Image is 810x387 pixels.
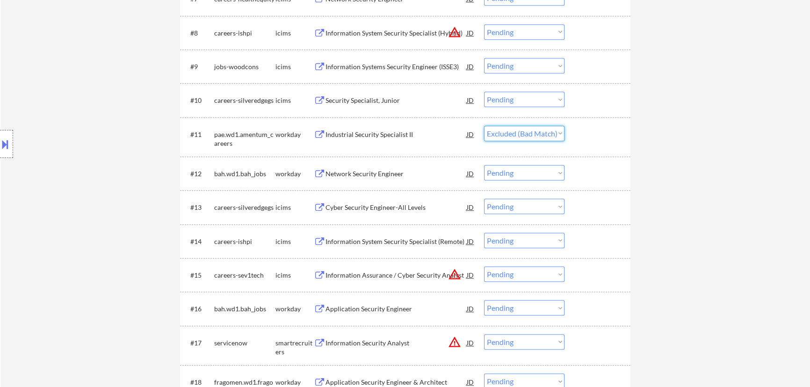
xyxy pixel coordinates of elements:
div: icims [275,96,314,105]
div: Cyber Security Engineer-All Levels [325,203,467,212]
div: Information System Security Specialist (Remote) [325,237,467,246]
div: #11 [190,130,207,139]
div: icims [275,29,314,38]
div: smartrecruiters [275,338,314,357]
button: warning_amber [448,268,461,281]
div: careers-silveredgegs [214,96,275,105]
div: JD [466,58,475,75]
div: careers-silveredgegs [214,203,275,212]
div: JD [466,334,475,351]
div: workday [275,130,314,139]
div: workday [275,169,314,179]
div: #9 [190,62,207,72]
div: #15 [190,271,207,280]
div: jobs-woodcons [214,62,275,72]
div: Network Security Engineer [325,169,467,179]
div: Information Security Analyst [325,338,467,348]
div: Application Security Engineer & Architect [325,378,467,387]
div: #12 [190,169,207,179]
div: #16 [190,304,207,314]
div: pae.wd1.amentum_careers [214,130,275,148]
div: #13 [190,203,207,212]
div: JD [466,300,475,317]
div: icims [275,203,314,212]
div: Information Assurance / Cyber Security Analyst [325,271,467,280]
div: JD [466,92,475,108]
div: icims [275,62,314,72]
div: bah.wd1.bah_jobs [214,304,275,314]
div: workday [275,378,314,387]
div: Industrial Security Specialist II [325,130,467,139]
div: JD [466,199,475,215]
div: JD [466,266,475,283]
div: JD [466,24,475,41]
div: icims [275,271,314,280]
div: icims [275,237,314,246]
div: bah.wd1.bah_jobs [214,169,275,179]
div: #17 [190,338,207,348]
div: JD [466,233,475,250]
div: Security Specialist, Junior [325,96,467,105]
div: careers-ishpi [214,29,275,38]
button: warning_amber [448,336,461,349]
div: #10 [190,96,207,105]
div: careers-ishpi [214,237,275,246]
div: servicenow [214,338,275,348]
div: #8 [190,29,207,38]
div: JD [466,126,475,143]
div: #18 [190,378,207,387]
div: JD [466,165,475,182]
div: careers-sev1tech [214,271,275,280]
div: Information Systems Security Engineer (ISSE3) [325,62,467,72]
div: Information System Security Specialist (Hybrid) [325,29,467,38]
div: workday [275,304,314,314]
div: #14 [190,237,207,246]
div: Application Security Engineer [325,304,467,314]
button: warning_amber [448,26,461,39]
